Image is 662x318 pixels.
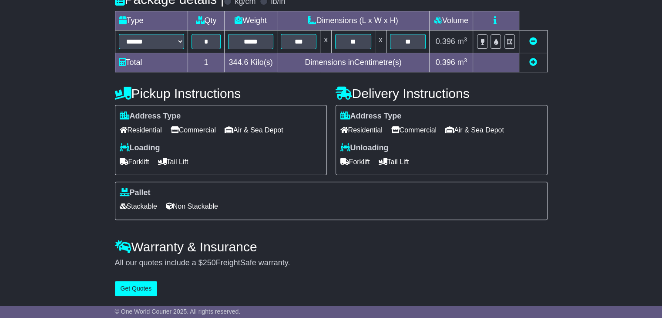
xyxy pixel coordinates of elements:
[529,58,537,67] a: Add new item
[229,58,249,67] span: 344.6
[457,37,467,46] span: m
[203,258,216,267] span: 250
[375,30,386,53] td: x
[115,11,188,30] td: Type
[120,155,149,169] span: Forklift
[436,58,455,67] span: 0.396
[120,200,157,213] span: Stackable
[340,143,389,153] label: Unloading
[464,57,467,64] sup: 3
[436,37,455,46] span: 0.396
[277,11,430,30] td: Dimensions (L x W x H)
[188,53,225,72] td: 1
[340,112,402,121] label: Address Type
[464,36,467,43] sup: 3
[115,258,548,268] div: All our quotes include a $ FreightSafe warranty.
[336,86,548,101] h4: Delivery Instructions
[457,58,467,67] span: m
[430,11,473,30] td: Volume
[115,86,327,101] h4: Pickup Instructions
[445,123,504,137] span: Air & Sea Depot
[166,200,218,213] span: Non Stackable
[320,30,332,53] td: x
[225,53,277,72] td: Kilo(s)
[340,155,370,169] span: Forklift
[120,123,162,137] span: Residential
[115,53,188,72] td: Total
[120,112,181,121] label: Address Type
[225,11,277,30] td: Weight
[225,123,283,137] span: Air & Sea Depot
[158,155,188,169] span: Tail Lift
[115,308,241,315] span: © One World Courier 2025. All rights reserved.
[529,37,537,46] a: Remove this item
[120,143,160,153] label: Loading
[340,123,383,137] span: Residential
[115,281,158,296] button: Get Quotes
[115,240,548,254] h4: Warranty & Insurance
[277,53,430,72] td: Dimensions in Centimetre(s)
[379,155,409,169] span: Tail Lift
[120,188,151,198] label: Pallet
[188,11,225,30] td: Qty
[391,123,437,137] span: Commercial
[171,123,216,137] span: Commercial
